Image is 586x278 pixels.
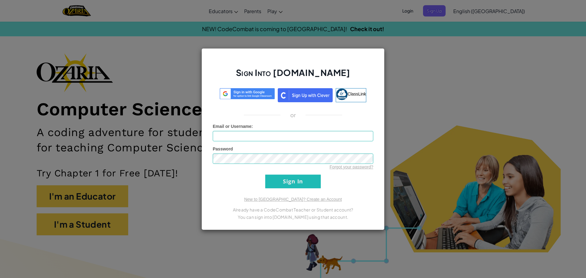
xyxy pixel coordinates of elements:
[348,91,366,96] span: ClassLink
[213,206,373,213] p: Already have a CodeCombat Teacher or Student account?
[278,88,333,102] img: clever_sso_button@2x.png
[336,88,348,100] img: classlink-logo-small.png
[290,111,296,119] p: or
[330,164,373,169] a: Forgot your password?
[244,197,342,202] a: New to [GEOGRAPHIC_DATA]? Create an Account
[213,123,253,129] label: :
[213,146,233,151] span: Password
[213,213,373,221] p: You can sign into [DOMAIN_NAME] using that account.
[213,67,373,85] h2: Sign Into [DOMAIN_NAME]
[213,124,251,129] span: Email or Username
[265,175,321,188] input: Sign In
[220,88,275,99] img: log-in-google-sso.svg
